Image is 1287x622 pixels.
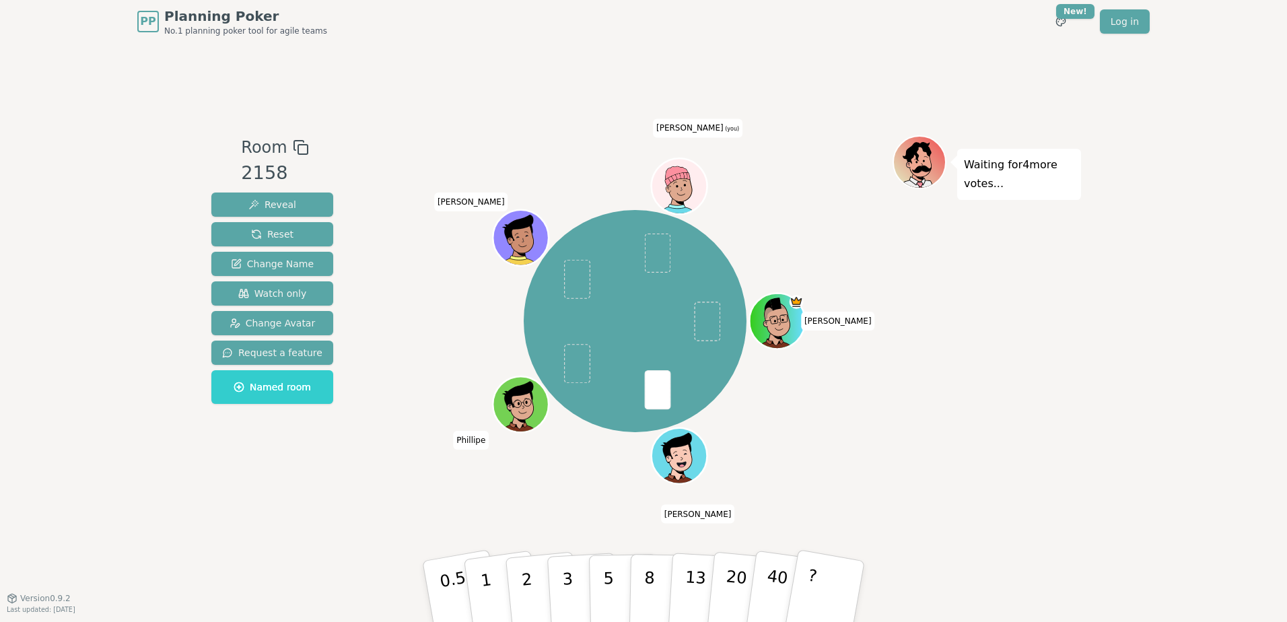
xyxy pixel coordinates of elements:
[20,593,71,604] span: Version 0.9.2
[7,606,75,613] span: Last updated: [DATE]
[211,311,333,335] button: Change Avatar
[251,228,293,241] span: Reset
[211,193,333,217] button: Reveal
[231,257,314,271] span: Change Name
[140,13,155,30] span: PP
[211,281,333,306] button: Watch only
[1049,9,1073,34] button: New!
[211,370,333,404] button: Named room
[964,155,1074,193] p: Waiting for 4 more votes...
[801,312,875,331] span: Click to change your name
[241,135,287,160] span: Room
[137,7,327,36] a: PPPlanning PokerNo.1 planning poker tool for agile teams
[1100,9,1150,34] a: Log in
[211,222,333,246] button: Reset
[653,160,705,213] button: Click to change your avatar
[222,346,322,359] span: Request a feature
[211,252,333,276] button: Change Name
[164,26,327,36] span: No.1 planning poker tool for agile teams
[789,295,803,309] span: Toce is the host
[661,505,735,524] span: Click to change your name
[211,341,333,365] button: Request a feature
[1056,4,1094,19] div: New!
[724,127,740,133] span: (you)
[241,160,308,187] div: 2158
[230,316,316,330] span: Change Avatar
[164,7,327,26] span: Planning Poker
[238,287,307,300] span: Watch only
[434,193,508,211] span: Click to change your name
[453,431,489,450] span: Click to change your name
[248,198,296,211] span: Reveal
[234,380,311,394] span: Named room
[7,593,71,604] button: Version0.9.2
[653,119,742,138] span: Click to change your name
